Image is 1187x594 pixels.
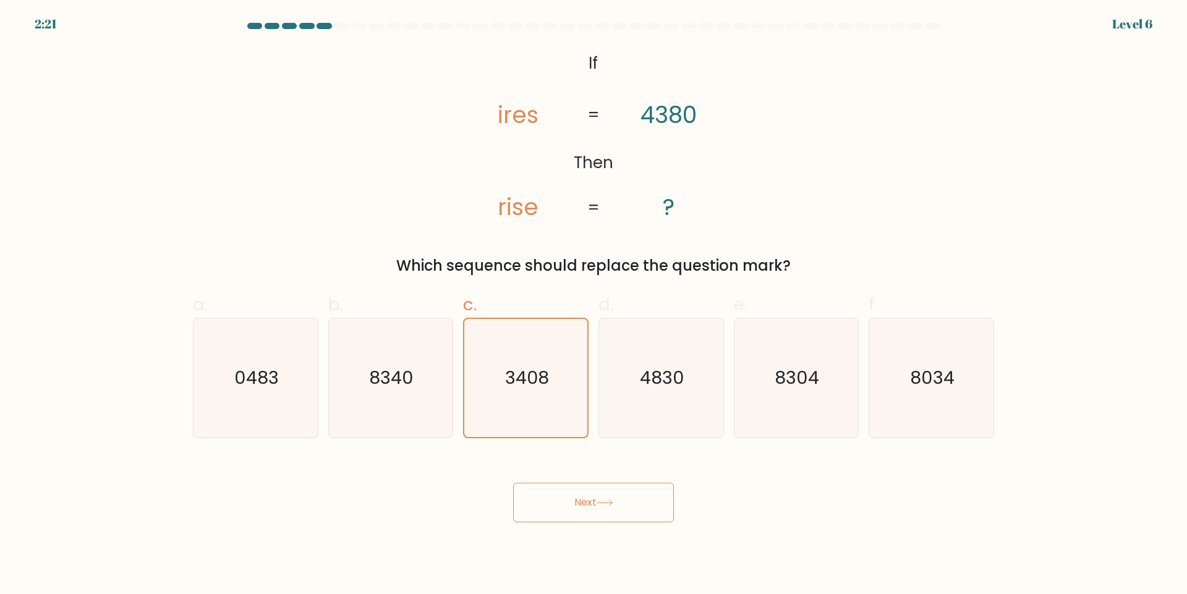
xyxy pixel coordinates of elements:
tspan: Then [574,151,613,174]
div: 2:21 [35,15,57,33]
span: b. [328,292,343,316]
div: Which sequence should replace the question mark? [200,255,987,277]
text: 3408 [505,365,549,390]
text: 8304 [775,365,820,390]
span: f. [869,292,877,316]
div: Level 6 [1112,15,1152,33]
tspan: ? [663,192,674,224]
text: 8340 [370,365,414,390]
button: Next [513,483,674,522]
span: c. [463,292,477,316]
span: d. [598,292,613,316]
tspan: If [589,51,598,74]
text: 0483 [234,365,279,390]
tspan: 4380 [640,99,697,131]
span: e. [734,292,747,316]
tspan: = [587,103,600,126]
span: a. [193,292,208,316]
svg: @import url('[URL][DOMAIN_NAME]); [449,47,738,225]
text: 8034 [911,365,955,390]
tspan: = [587,196,600,219]
tspan: ires [498,99,538,131]
tspan: rise [498,191,538,223]
text: 4830 [640,365,684,390]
